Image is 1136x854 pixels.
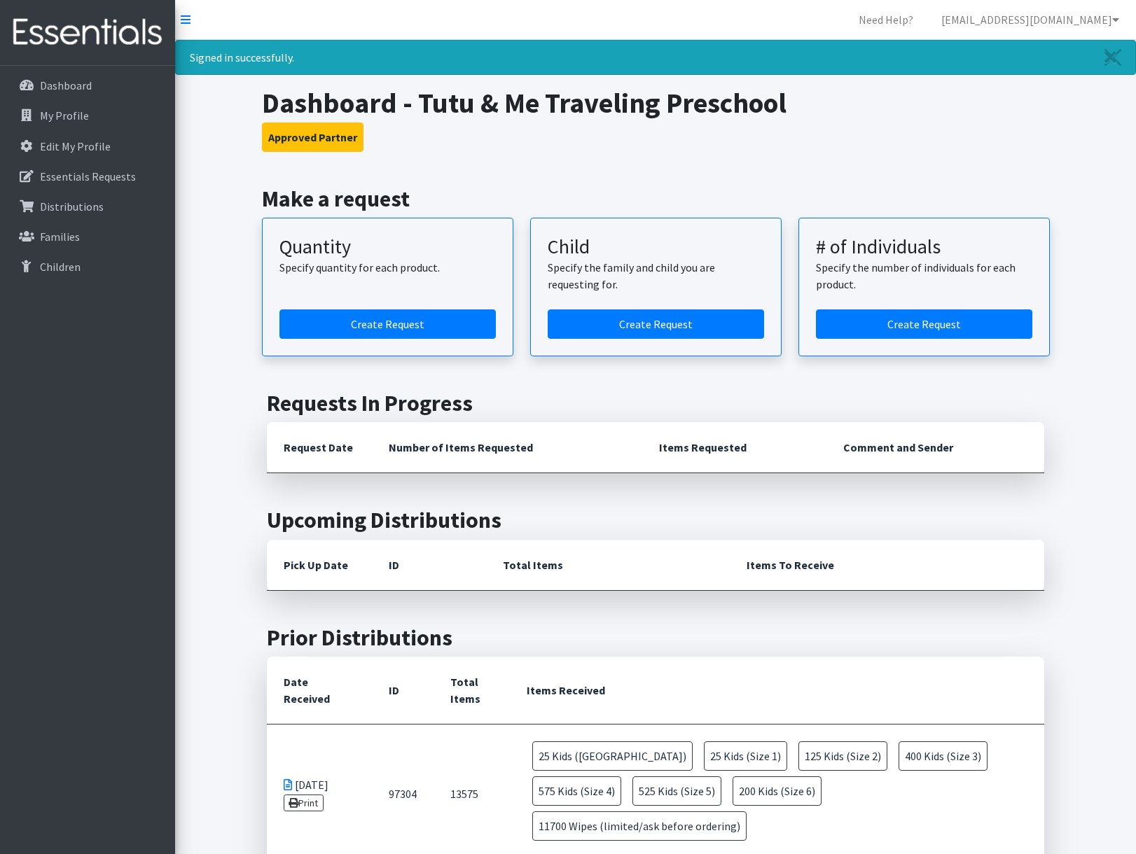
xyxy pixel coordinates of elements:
a: Create a request by number of individuals [816,309,1032,339]
span: 200 Kids (Size 6) [733,776,822,806]
h2: Make a request [262,185,1050,212]
a: Essentials Requests [6,162,169,190]
p: Families [40,230,80,244]
a: Print [284,794,324,811]
a: Dashboard [6,71,169,99]
th: Number of Items Requested [372,422,642,473]
h3: Child [548,235,764,259]
a: My Profile [6,101,169,129]
a: Create a request by quantity [279,309,496,339]
p: Specify the number of individuals for each product. [816,259,1032,293]
th: Items Requested [642,422,826,473]
h2: Prior Distributions [267,624,1044,651]
span: 400 Kids (Size 3) [899,741,988,771]
a: Distributions [6,192,169,220]
th: Total Items [434,657,510,724]
a: [EMAIL_ADDRESS][DOMAIN_NAME] [930,6,1130,34]
th: ID [372,657,434,724]
div: Signed in successfully. [175,40,1136,75]
h3: # of Individuals [816,235,1032,259]
p: Dashboard [40,78,92,92]
span: 25 Kids (Size 1) [704,741,787,771]
a: Need Help? [847,6,924,34]
span: 525 Kids (Size 5) [632,776,721,806]
button: Approved Partner [262,122,363,152]
th: Pick Up Date [267,540,372,591]
span: 11700 Wipes (limited/ask before ordering) [532,811,747,841]
a: Families [6,223,169,251]
th: Request Date [267,422,372,473]
a: Create a request for a child or family [548,309,764,339]
p: Specify quantity for each product. [279,259,496,276]
img: HumanEssentials [6,9,169,56]
th: Total Items [486,540,730,591]
p: Essentials Requests [40,169,136,183]
a: Edit My Profile [6,132,169,160]
h2: Upcoming Distributions [267,507,1044,533]
p: Edit My Profile [40,139,111,153]
th: ID [372,540,486,591]
h1: Dashboard - Tutu & Me Traveling Preschool [262,86,1050,120]
p: My Profile [40,108,89,122]
a: Close [1090,41,1135,74]
th: Items To Receive [730,540,1044,591]
h3: Quantity [279,235,496,259]
span: 575 Kids (Size 4) [532,776,621,806]
p: Distributions [40,199,104,213]
a: Children [6,253,169,281]
th: Comment and Sender [826,422,1044,473]
p: Specify the family and child you are requesting for. [548,259,764,293]
p: Children [40,260,81,274]
h2: Requests In Progress [267,390,1044,416]
th: Items Received [510,657,1044,724]
span: 125 Kids (Size 2) [798,741,887,771]
th: Date Received [267,657,372,724]
span: 25 Kids ([GEOGRAPHIC_DATA]) [532,741,693,771]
